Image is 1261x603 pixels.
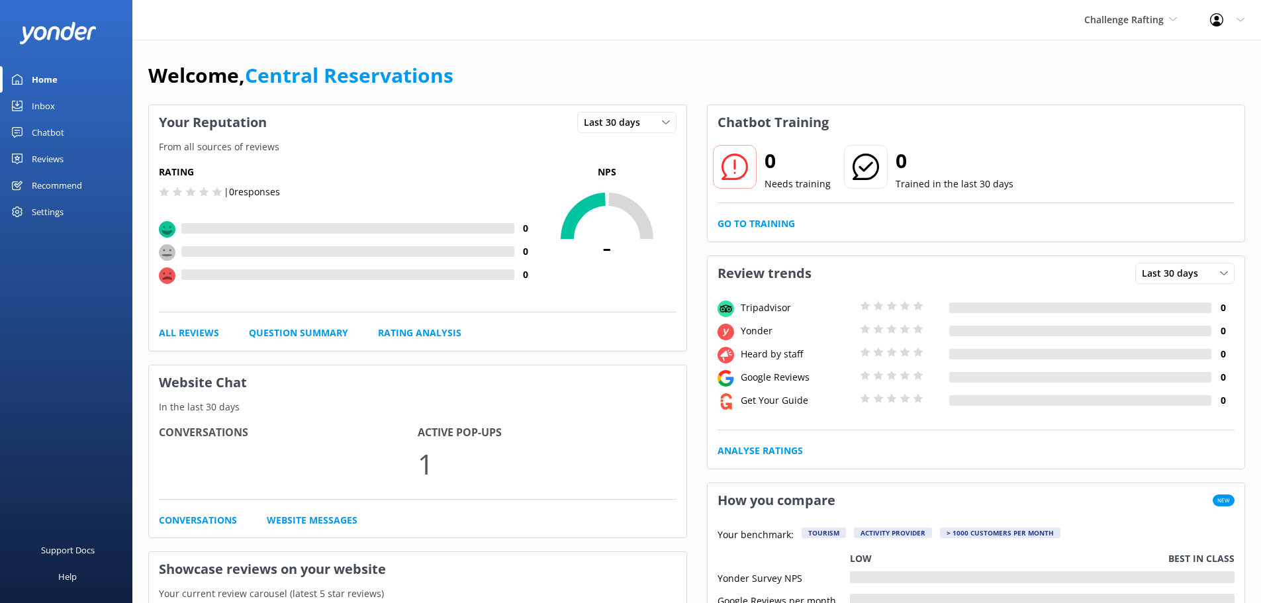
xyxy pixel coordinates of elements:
a: Go to Training [718,216,795,231]
h4: 0 [514,244,537,259]
a: All Reviews [159,326,219,340]
h4: 0 [1211,301,1235,315]
h4: Active Pop-ups [418,424,677,441]
a: Central Reservations [245,62,453,89]
div: Heard by staff [737,347,857,361]
img: yonder-white-logo.png [20,22,96,44]
a: Question Summary [249,326,348,340]
span: Challenge Rafting [1084,13,1164,26]
p: Your benchmark: [718,528,794,543]
h4: 0 [1211,347,1235,361]
h3: Website Chat [149,365,686,400]
h2: 0 [765,145,831,177]
h4: 0 [514,267,537,282]
div: Chatbot [32,119,64,146]
span: New [1213,494,1235,506]
h3: Review trends [708,256,821,291]
p: Needs training [765,177,831,191]
h3: Your Reputation [149,105,277,140]
div: Google Reviews [737,370,857,385]
h4: 0 [514,221,537,236]
div: Support Docs [41,537,95,563]
h4: 0 [1211,393,1235,408]
h5: Rating [159,165,537,179]
h3: Chatbot Training [708,105,839,140]
div: Tripadvisor [737,301,857,315]
span: - [537,230,677,263]
div: Help [58,563,77,590]
a: Website Messages [267,513,357,528]
p: NPS [537,165,677,179]
a: Rating Analysis [378,326,461,340]
div: Home [32,66,58,93]
div: Activity Provider [854,528,932,538]
h3: How you compare [708,483,845,518]
h3: Showcase reviews on your website [149,552,686,586]
h4: Conversations [159,424,418,441]
div: Yonder Survey NPS [718,571,850,583]
p: From all sources of reviews [149,140,686,154]
p: 1 [418,441,677,486]
p: Best in class [1168,551,1235,566]
span: Last 30 days [1142,266,1206,281]
p: Low [850,551,872,566]
div: Reviews [32,146,64,172]
div: Recommend [32,172,82,199]
a: Conversations [159,513,237,528]
p: In the last 30 days [149,400,686,414]
div: Inbox [32,93,55,119]
div: Settings [32,199,64,225]
p: Trained in the last 30 days [896,177,1013,191]
span: Last 30 days [584,115,648,130]
div: Yonder [737,324,857,338]
p: | 0 responses [224,185,280,199]
div: Tourism [802,528,846,538]
h4: 0 [1211,370,1235,385]
h1: Welcome, [148,60,453,91]
h4: 0 [1211,324,1235,338]
div: > 1000 customers per month [940,528,1060,538]
a: Analyse Ratings [718,443,803,458]
h2: 0 [896,145,1013,177]
div: Get Your Guide [737,393,857,408]
p: Your current review carousel (latest 5 star reviews) [149,586,686,601]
